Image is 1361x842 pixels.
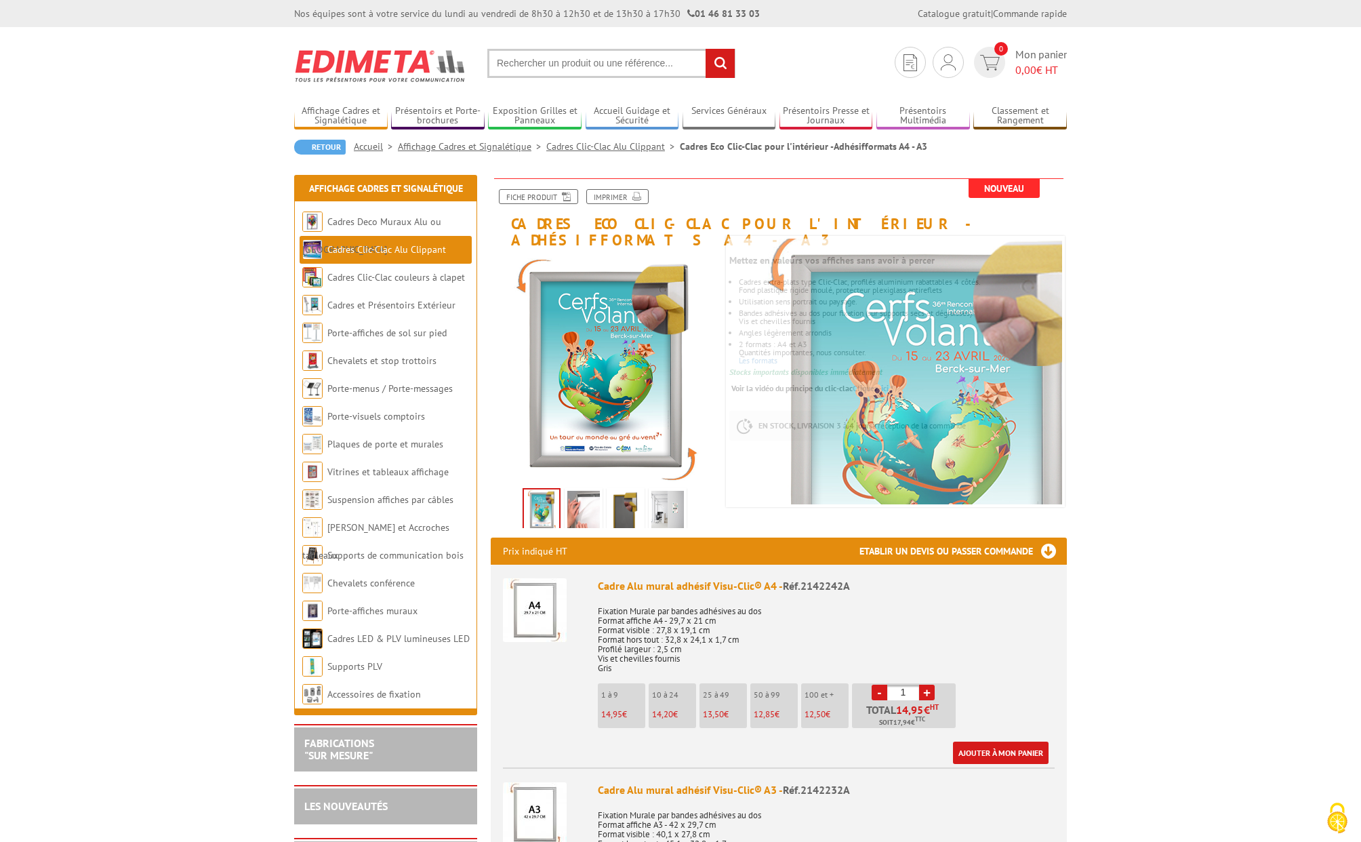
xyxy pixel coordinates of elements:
[503,578,567,642] img: Cadre Alu mural adhésif Visu-Clic® A4
[903,54,917,71] img: devis rapide
[971,47,1067,78] a: devis rapide 0 Mon panier 0,00€ HT
[805,710,849,719] p: €
[327,327,447,339] a: Porte-affiches de sol sur pied
[546,140,680,153] a: Cadres Clic-Clac Alu Clippant
[327,577,415,589] a: Chevalets conférence
[651,491,684,533] img: cadre_clic_clac_214226.jpg
[302,517,323,538] img: Cimaises et Accroches tableaux
[680,140,927,153] li: Cadres Eco Clic-Clac pour l'intérieur - formats A4 - A3
[896,704,924,715] span: 14,95
[327,549,464,561] a: Supports de communication bois
[398,140,546,153] a: Affichage Cadres et Signalétique
[302,212,323,232] img: Cadres Deco Muraux Alu ou Bois
[1015,47,1067,78] span: Mon panier
[1314,796,1361,842] button: Cookies (fenêtre modale)
[327,299,455,311] a: Cadres et Présentoirs Extérieur
[919,685,935,700] a: +
[327,494,453,506] a: Suspension affiches par câbles
[302,656,323,677] img: Supports PLV
[754,708,775,720] span: 12,85
[754,690,798,700] p: 50 à 99
[609,491,642,533] img: 2142232a_cadre_visu-clic_adhesif_dos2.jpg
[683,105,776,127] a: Services Généraux
[706,49,735,78] input: rechercher
[302,350,323,371] img: Chevalets et stop trottoirs
[930,702,939,712] sup: HT
[652,708,673,720] span: 14,20
[834,140,865,153] strong: Adhésif
[391,105,485,127] a: Présentoirs et Porte-brochures
[973,105,1067,127] a: Classement et Rangement
[327,243,446,256] a: Cadres Clic-Clac Alu Clippant
[1015,62,1067,78] span: € HT
[327,633,470,645] a: Cadres LED & PLV lumineuses LED
[354,140,398,153] a: Accueil
[703,710,747,719] p: €
[327,382,453,395] a: Porte-menus / Porte-messages
[304,736,374,762] a: FABRICATIONS"Sur Mesure"
[754,710,798,719] p: €
[327,355,436,367] a: Chevalets et stop trottoirs
[953,742,1049,764] a: Ajouter à mon panier
[327,271,465,283] a: Cadres Clic-Clac couleurs à clapet
[601,690,645,700] p: 1 à 9
[294,41,467,91] img: Edimeta
[703,708,724,720] span: 13,50
[327,660,382,673] a: Supports PLV
[598,578,1055,594] div: Cadre Alu mural adhésif Visu-Clic® A4 -
[687,7,760,20] strong: 01 46 81 33 03
[969,179,1040,198] span: Nouveau
[294,105,388,127] a: Affichage Cadres et Signalétique
[487,49,735,78] input: Rechercher un produit ou une référence...
[302,628,323,649] img: Cadres LED & PLV lumineuses LED
[302,573,323,593] img: Chevalets conférence
[941,54,956,71] img: devis rapide
[993,7,1067,20] a: Commande rapide
[302,406,323,426] img: Porte-visuels comptoirs
[302,434,323,454] img: Plaques de porte et murales
[893,717,911,728] span: 17,94
[327,466,449,478] a: Vitrines et tableaux affichage
[327,438,443,450] a: Plaques de porte et murales
[327,605,418,617] a: Porte-affiches muraux
[586,189,649,204] a: Imprimer
[327,688,421,700] a: Accessoires de fixation
[302,601,323,621] img: Porte-affiches muraux
[1015,63,1036,77] span: 0,00
[722,224,1129,631] img: 2142232a_cadre_visu-clic_adhesif_devant_dos.jpg
[918,7,991,20] a: Catalogue gratuit
[309,182,463,195] a: Affichage Cadres et Signalétique
[859,538,1067,565] h3: Etablir un devis ou passer commande
[783,783,850,797] span: Réf.2142232A
[779,105,873,127] a: Présentoirs Presse et Journaux
[327,410,425,422] a: Porte-visuels comptoirs
[304,799,388,813] a: LES NOUVEAUTÉS
[598,597,1055,673] p: Fixation Murale par bandes adhésives au dos Format affiche A4 - 29,7 x 21 cm Format visible : 27,...
[652,710,696,719] p: €
[876,105,970,127] a: Présentoirs Multimédia
[805,708,826,720] span: 12,50
[703,690,747,700] p: 25 à 49
[601,708,622,720] span: 14,95
[872,685,887,700] a: -
[294,7,760,20] div: Nos équipes sont à votre service du lundi au vendredi de 8h30 à 12h30 et de 13h30 à 17h30
[302,295,323,315] img: Cadres et Présentoirs Extérieur
[503,538,567,565] p: Prix indiqué HT
[524,489,559,532] img: 2142232a_cadre_visu-clic_adhesif_devant_dos.jpg
[652,690,696,700] p: 10 à 24
[499,189,578,204] a: Fiche produit
[302,378,323,399] img: Porte-menus / Porte-messages
[980,55,1000,71] img: devis rapide
[302,489,323,510] img: Suspension affiches par câbles
[302,323,323,343] img: Porte-affiches de sol sur pied
[302,521,449,561] a: [PERSON_NAME] et Accroches tableaux
[924,704,930,715] span: €
[783,579,850,593] span: Réf.2142242A
[994,42,1008,56] span: 0
[488,105,582,127] a: Exposition Grilles et Panneaux
[302,462,323,482] img: Vitrines et tableaux affichage
[1320,801,1354,835] img: Cookies (fenêtre modale)
[915,715,925,723] sup: TTC
[918,7,1067,20] div: |
[855,704,956,728] p: Total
